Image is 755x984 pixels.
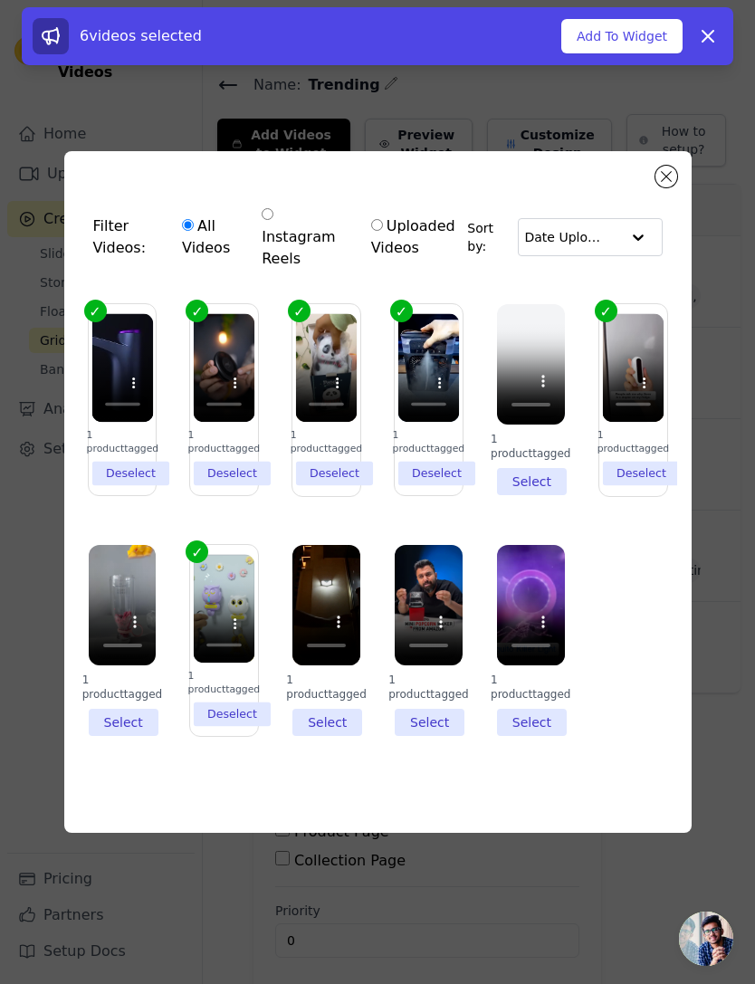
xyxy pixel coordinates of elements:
div: 1 product tagged [91,429,152,455]
div: Sort by: [467,218,662,256]
button: Close modal [655,166,677,187]
a: Open chat [679,912,733,966]
div: 1 product tagged [292,673,360,702]
label: Instagram Reels [261,204,347,271]
div: 1 product tagged [602,429,663,455]
div: 1 product tagged [296,429,357,455]
div: 1 product tagged [398,429,459,455]
button: Add To Widget [561,19,683,53]
div: 1 product tagged [194,429,254,455]
div: 1 product tagged [497,673,565,702]
div: Filter Videos: [93,195,468,280]
label: Uploaded Videos [370,215,459,260]
div: 1 product tagged [497,432,565,461]
div: 1 product tagged [89,673,157,702]
div: 1 product tagged [395,673,463,702]
label: All Videos [181,215,237,260]
span: 6 videos selected [80,27,202,44]
div: 1 product tagged [194,669,254,695]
